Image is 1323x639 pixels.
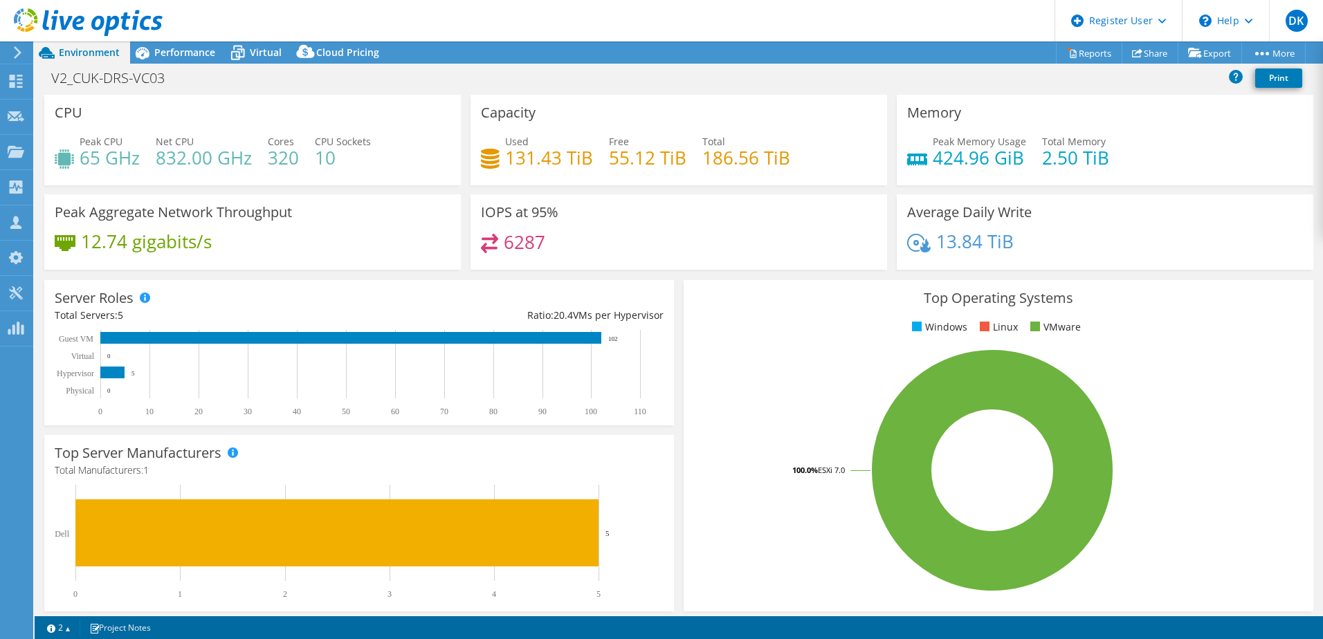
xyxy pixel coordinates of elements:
[66,386,94,396] text: Physical
[283,589,287,599] text: 2
[359,308,664,323] div: Ratio: VMs per Hypervisor
[792,465,818,475] tspan: 100.0%
[1255,68,1302,88] a: Print
[268,150,299,165] h4: 320
[107,387,111,394] text: 0
[505,135,529,148] span: Used
[1042,135,1106,148] span: Total Memory
[315,135,371,148] span: CPU Sockets
[907,105,961,120] h3: Memory
[71,351,95,361] text: Virtual
[505,150,593,165] h4: 131.43 TiB
[37,619,80,636] a: 2
[55,529,69,539] text: Dell
[45,71,186,86] h1: V2_CUK-DRS-VC03
[694,290,1303,306] h3: Top Operating Systems
[55,463,664,478] h4: Total Manufacturers:
[1122,42,1178,64] a: Share
[342,407,350,416] text: 50
[81,234,212,249] h4: 12.74 gigabits/s
[489,407,498,416] text: 80
[55,445,221,461] h3: Top Server Manufacturers
[605,529,610,537] text: 5
[80,135,122,148] span: Peak CPU
[156,135,194,148] span: Net CPU
[1056,42,1122,64] a: Reports
[554,308,573,322] span: 20.4
[107,353,111,360] text: 0
[387,589,392,599] text: 3
[55,290,134,306] h3: Server Roles
[609,135,629,148] span: Free
[585,407,597,416] text: 100
[1286,10,1308,32] span: DK
[538,407,547,416] text: 90
[250,46,282,59] span: Virtual
[178,589,182,599] text: 1
[80,150,140,165] h4: 65 GHz
[907,205,1032,220] h3: Average Daily Write
[154,46,215,59] span: Performance
[609,150,686,165] h4: 55.12 TiB
[131,370,135,377] text: 5
[504,234,545,250] h4: 6287
[818,465,845,475] tspan: ESXi 7.0
[492,589,496,599] text: 4
[634,407,646,416] text: 110
[933,135,1026,148] span: Peak Memory Usage
[976,319,1018,335] li: Linux
[80,619,161,636] a: Project Notes
[59,46,120,59] span: Environment
[481,205,558,220] h3: IOPS at 95%
[481,105,536,120] h3: Capacity
[1042,150,1109,165] h4: 2.50 TiB
[315,150,371,165] h4: 10
[293,407,301,416] text: 40
[194,407,203,416] text: 20
[1199,15,1212,27] svg: \n
[145,407,154,416] text: 10
[244,407,252,416] text: 30
[933,150,1026,165] h4: 424.96 GiB
[702,135,725,148] span: Total
[57,369,94,378] text: Hypervisor
[608,335,618,342] text: 102
[909,319,967,335] li: Windows
[1027,319,1081,335] li: VMware
[118,308,123,322] span: 5
[268,135,294,148] span: Cores
[55,205,292,220] h3: Peak Aggregate Network Throughput
[98,407,102,416] text: 0
[391,407,399,416] text: 60
[936,234,1014,249] h4: 13.84 TiB
[55,105,82,120] h3: CPU
[143,463,149,476] span: 1
[1178,42,1242,64] a: Export
[156,150,252,165] h4: 832.00 GHz
[73,589,77,599] text: 0
[440,407,448,416] text: 70
[702,150,790,165] h4: 186.56 TiB
[55,308,359,323] div: Total Servers:
[316,46,379,59] span: Cloud Pricing
[596,589,601,599] text: 5
[59,334,93,344] text: Guest VM
[1241,42,1306,64] a: More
